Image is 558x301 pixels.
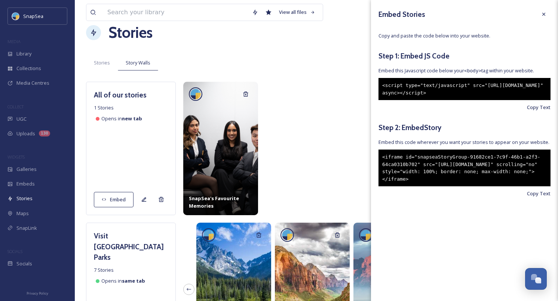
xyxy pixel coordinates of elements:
[39,130,50,136] div: 130
[7,39,21,44] span: MEDIA
[378,51,551,61] h5: Step 1: Embed JS Code
[7,154,25,160] span: WIDGETS
[378,122,551,133] h5: Step 2: Embed Story
[360,229,371,241] img: snapsea-logo.png
[16,115,27,123] span: UGC
[94,104,114,111] span: 1 Stories
[378,139,551,146] span: Embed this code wherever you want your stories to appear on your website.
[122,115,142,122] strong: new tab
[16,260,32,267] span: Socials
[189,195,252,209] span: SnapSea's Favourite Memories
[378,32,551,39] span: Copy and paste the code below into your website.
[16,166,37,173] span: Galleries
[525,268,547,290] button: Open Chat
[282,229,293,241] img: snapsea-logo.png
[378,150,551,186] div: <iframe id="snapseaStoryGroup-91682ce1-7c9f-46b1-a2f3-64ca0310b702" src="[URL][DOMAIN_NAME]" scro...
[101,277,145,285] span: Opens in
[27,288,48,297] a: Privacy Policy
[527,190,551,197] span: Copy Text
[16,180,35,187] span: Embeds
[7,249,22,254] span: SOCIALS
[94,90,147,100] h3: All of our stories
[16,130,35,137] span: Uploads
[122,277,145,284] strong: same tab
[203,229,214,241] img: snapsea-logo.png
[23,13,43,19] span: SnapSea
[12,12,19,20] img: snapsea-logo.png
[527,104,551,111] span: Copy Text
[94,231,168,263] h3: Visit [GEOGRAPHIC_DATA] Parks
[378,9,425,20] h3: Embed Stories
[16,79,49,87] span: Media Centres
[101,115,142,122] span: Opens in
[16,195,33,202] span: Stories
[378,78,551,100] div: <script type="text/javascript" src="[URL][DOMAIN_NAME]" async></script>
[94,59,110,66] span: Stories
[16,210,29,217] span: Maps
[94,267,114,274] span: 7 Stories
[16,65,41,72] span: Collections
[464,68,481,73] span: <body>
[108,21,153,44] a: Stories
[27,291,48,296] span: Privacy Policy
[183,284,194,295] button: ←
[94,192,134,207] button: Embed
[16,50,31,57] span: Library
[275,5,319,19] a: View all files
[16,225,37,232] span: SnapLink
[7,104,24,109] span: COLLECT
[190,88,201,100] img: snapsea-logo.png
[126,59,150,66] span: Story Walls
[110,196,126,203] span: Embed
[378,67,551,74] span: Embed this Javascript code below your tag within your website.
[104,4,248,21] input: Search your library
